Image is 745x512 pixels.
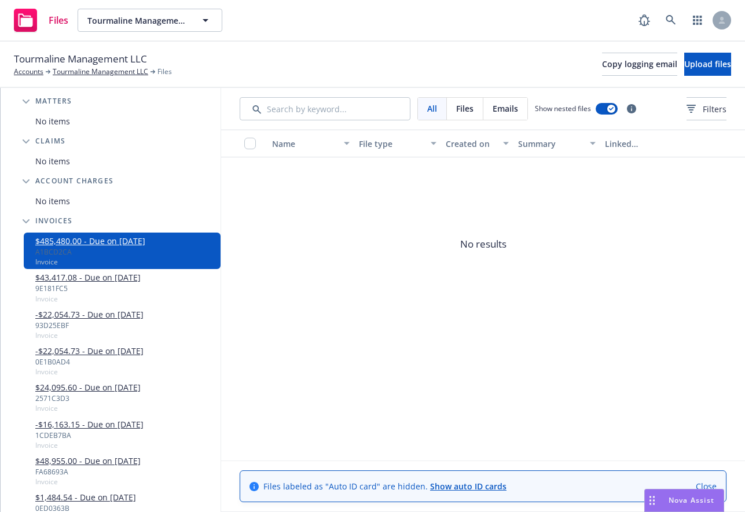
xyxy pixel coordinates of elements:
div: Summary [518,138,583,150]
input: Search by keyword... [240,97,410,120]
button: Summary [513,130,600,157]
div: 0E1B0AD4 [35,357,144,367]
span: Invoice [35,477,141,487]
span: Tourmaline Management LLC [14,51,147,67]
a: -$16,163.15 - Due on [DATE] [35,418,144,430]
a: -$22,054.73 - Due on [DATE] [35,345,144,357]
div: File type [359,138,424,150]
span: Nova Assist [669,495,714,505]
button: Created on [441,130,513,157]
button: Nova Assist [644,489,724,512]
span: Files labeled as "Auto ID card" are hidden. [263,480,507,492]
div: 9E181FC5 [35,283,141,293]
span: Invoice [35,403,141,413]
span: Copy logging email [602,58,677,69]
div: Name [272,138,337,150]
a: -$22,054.73 - Due on [DATE] [35,308,144,321]
div: 93D25EBF [35,321,144,330]
span: Files [49,16,68,25]
a: Report a Bug [633,9,656,32]
a: Show auto ID cards [430,481,507,492]
span: Invoice [35,294,141,304]
div: Created on [446,138,496,150]
div: Linked associations [605,138,682,150]
button: Linked associations [600,130,687,157]
span: Invoice [35,257,145,267]
a: $24,095.60 - Due on [DATE] [35,381,141,393]
a: Files [9,4,73,36]
span: Filters [687,103,726,115]
a: $485,480.00 - Due on [DATE] [35,235,145,247]
span: Invoice [35,330,144,340]
span: Tourmaline Management LLC [87,14,188,27]
a: $1,484.54 - Due on [DATE] [35,491,136,503]
span: Show nested files [535,104,591,113]
span: Invoice [35,440,144,450]
button: Name [267,130,354,157]
span: Files [157,67,172,77]
button: Filters [687,97,726,120]
span: No items [35,115,70,127]
span: Filters [703,103,726,115]
span: Invoices [35,218,73,224]
span: Invoice [35,367,144,377]
span: Account charges [35,178,113,185]
span: No items [35,195,70,207]
span: Claims [35,138,65,145]
a: $43,417.08 - Due on [DATE] [35,271,141,283]
span: Upload files [684,58,731,69]
button: File type [354,130,441,157]
span: Emails [493,102,518,115]
button: Tourmaline Management LLC [78,9,222,32]
div: 2571C3D3 [35,393,141,403]
button: Upload files [684,53,731,76]
a: Search [659,9,682,32]
span: Files [456,102,474,115]
div: FA68693A [35,467,141,477]
span: Matters [35,98,72,105]
div: 1CDEB7BA [35,430,144,440]
a: Accounts [14,67,43,77]
div: Drag to move [645,489,659,511]
a: Tourmaline Management LLC [53,67,148,77]
a: $48,955.00 - Due on [DATE] [35,455,141,467]
div: A1BCD2CA [35,247,145,257]
input: Select all [244,138,256,149]
span: All [427,102,437,115]
span: No results [221,157,745,331]
span: No items [35,155,70,167]
a: Switch app [686,9,709,32]
a: Close [696,480,717,492]
button: Copy logging email [602,53,677,76]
